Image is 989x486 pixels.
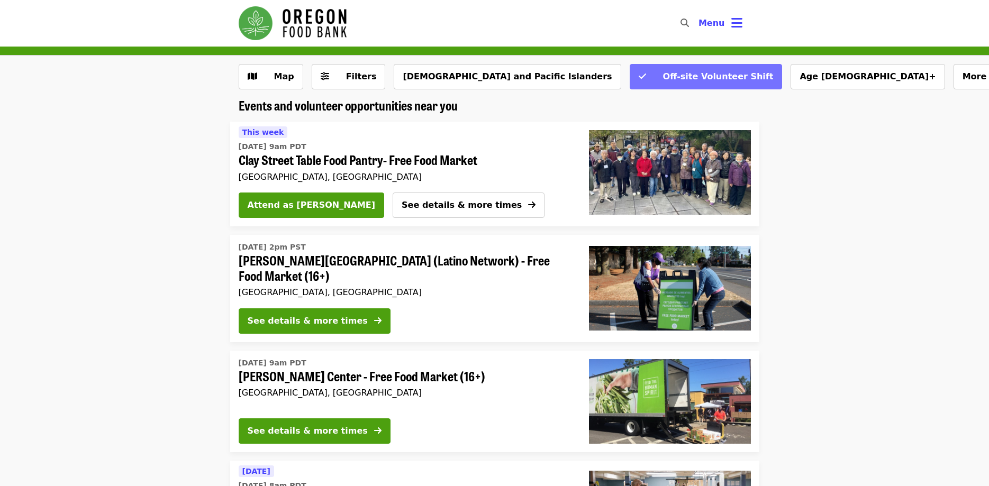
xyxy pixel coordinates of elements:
span: Off-site Volunteer Shift [663,71,774,81]
button: Age [DEMOGRAPHIC_DATA]+ [791,64,945,89]
a: See details for "Clay Street Table Food Pantry- Free Food Market" [239,126,564,184]
img: Clay Street Table Food Pantry- Free Food Market organized by Oregon Food Bank [589,130,751,215]
i: arrow-right icon [374,316,382,326]
button: Filters (0 selected) [312,64,386,89]
span: Clay Street Table Food Pantry- Free Food Market [239,152,564,168]
a: See details for "Ortiz Center - Free Food Market (16+)" [230,351,759,452]
span: Events and volunteer opportunities near you [239,96,458,114]
i: arrow-right icon [528,200,536,210]
button: See details & more times [239,418,391,444]
button: Off-site Volunteer Shift [630,64,783,89]
span: Map [274,71,294,81]
a: See details for "Rigler Elementary School (Latino Network) - Free Food Market (16+)" [230,235,759,342]
time: [DATE] 2pm PST [239,242,306,253]
button: Show map view [239,64,303,89]
span: This week [242,128,284,136]
i: sliders-h icon [321,71,329,81]
i: map icon [248,71,257,81]
a: Clay Street Table Food Pantry- Free Food Market [580,122,759,226]
span: Filters [346,71,377,81]
button: Toggle account menu [690,11,751,36]
button: Attend as [PERSON_NAME] [239,192,385,218]
input: Search [695,11,704,36]
span: See details & more times [402,200,522,210]
div: [GEOGRAPHIC_DATA], [GEOGRAPHIC_DATA] [239,287,572,297]
button: See details & more times [239,308,391,334]
img: Ortiz Center - Free Food Market (16+) organized by Oregon Food Bank [589,359,751,444]
i: search icon [680,18,689,28]
button: See details & more times [393,192,545,218]
time: [DATE] 9am PDT [239,141,306,152]
i: check icon [639,71,646,81]
img: Oregon Food Bank - Home [239,6,347,40]
i: bars icon [731,15,742,31]
img: Rigler Elementary School (Latino Network) - Free Food Market (16+) organized by Oregon Food Bank [589,246,751,331]
span: [PERSON_NAME] Center - Free Food Market (16+) [239,369,572,384]
div: See details & more times [248,425,368,437]
div: [GEOGRAPHIC_DATA], [GEOGRAPHIC_DATA] [239,388,572,398]
time: [DATE] 9am PDT [239,357,306,369]
i: arrow-right icon [374,426,382,436]
span: Menu [698,18,725,28]
button: [DEMOGRAPHIC_DATA] and Pacific Islanders [394,64,621,89]
div: See details & more times [248,315,368,327]
span: [DATE] [242,467,270,475]
span: Attend as [PERSON_NAME] [248,199,376,212]
span: [PERSON_NAME][GEOGRAPHIC_DATA] (Latino Network) - Free Food Market (16+) [239,253,572,283]
div: [GEOGRAPHIC_DATA], [GEOGRAPHIC_DATA] [239,172,564,182]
